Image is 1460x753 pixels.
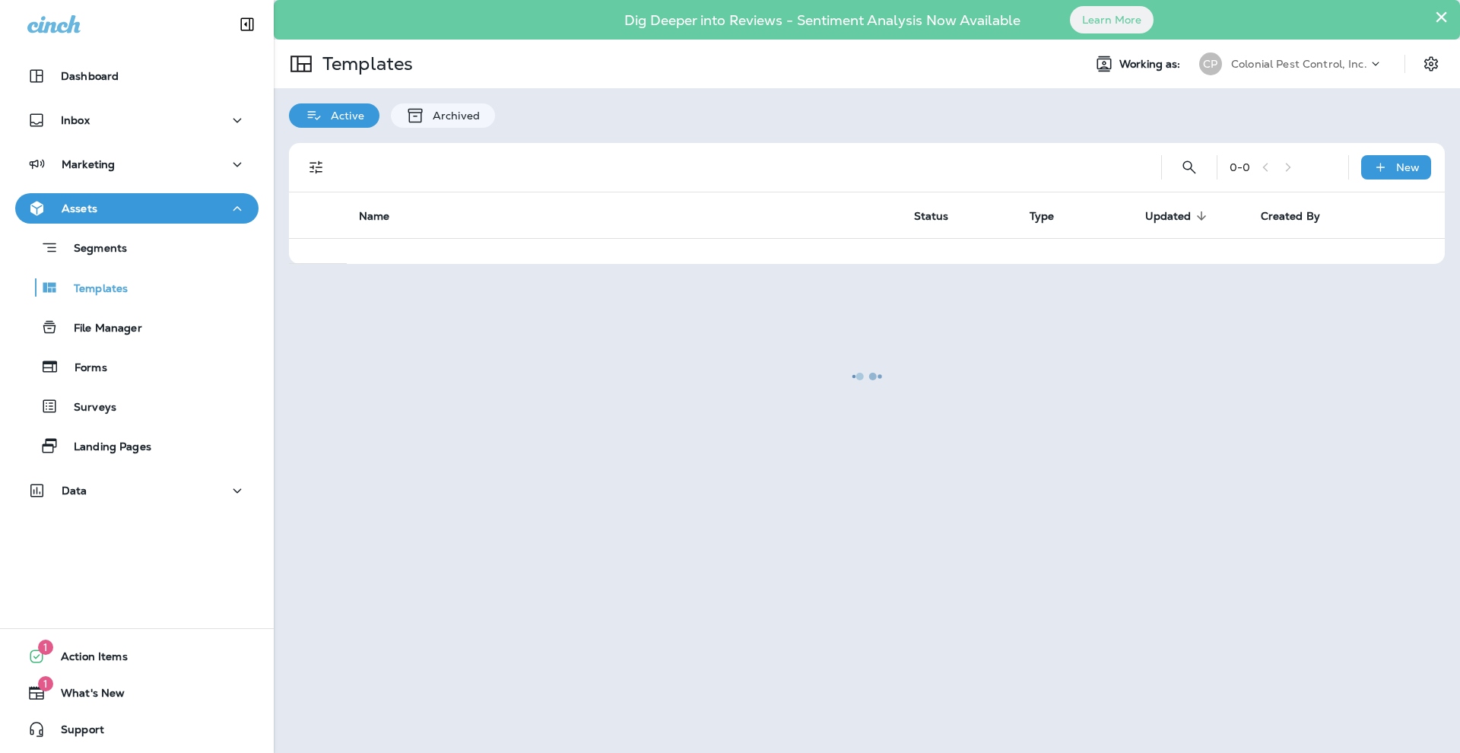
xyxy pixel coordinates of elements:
[59,401,116,415] p: Surveys
[15,390,259,422] button: Surveys
[15,678,259,708] button: 1What's New
[59,440,151,455] p: Landing Pages
[15,714,259,745] button: Support
[15,475,259,506] button: Data
[46,687,125,705] span: What's New
[38,676,53,691] span: 1
[15,231,259,264] button: Segments
[62,202,97,214] p: Assets
[15,272,259,303] button: Templates
[226,9,268,40] button: Collapse Sidebar
[59,282,128,297] p: Templates
[15,149,259,180] button: Marketing
[15,105,259,135] button: Inbox
[15,351,259,383] button: Forms
[61,70,119,82] p: Dashboard
[59,361,107,376] p: Forms
[15,430,259,462] button: Landing Pages
[38,640,53,655] span: 1
[15,61,259,91] button: Dashboard
[61,114,90,126] p: Inbox
[62,485,87,497] p: Data
[15,193,259,224] button: Assets
[59,242,127,257] p: Segments
[59,322,142,336] p: File Manager
[1396,161,1420,173] p: New
[62,158,115,170] p: Marketing
[46,723,104,742] span: Support
[15,311,259,343] button: File Manager
[15,641,259,672] button: 1Action Items
[46,650,128,669] span: Action Items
